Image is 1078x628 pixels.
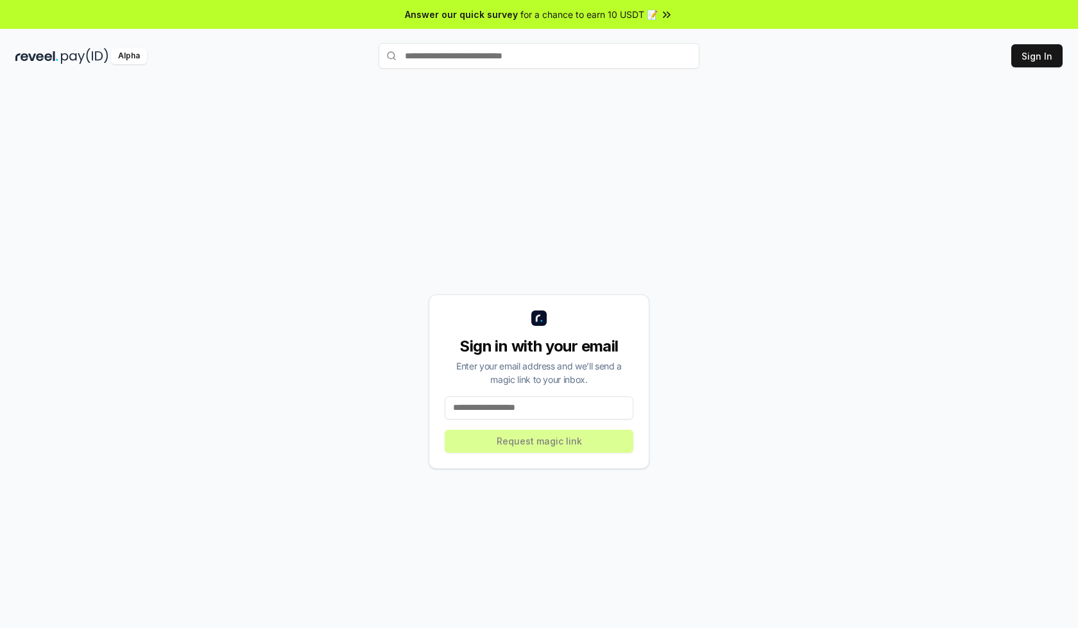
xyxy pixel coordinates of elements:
[111,48,147,64] div: Alpha
[1011,44,1063,67] button: Sign In
[445,359,633,386] div: Enter your email address and we’ll send a magic link to your inbox.
[15,48,58,64] img: reveel_dark
[531,310,547,326] img: logo_small
[61,48,108,64] img: pay_id
[520,8,658,21] span: for a chance to earn 10 USDT 📝
[445,336,633,357] div: Sign in with your email
[405,8,518,21] span: Answer our quick survey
